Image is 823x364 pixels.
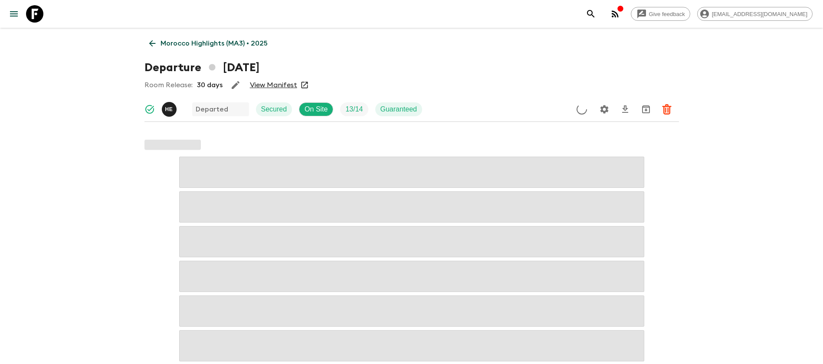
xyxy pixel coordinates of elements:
button: Archive (Completed, Cancelled or Unsynced Departures only) [637,101,655,118]
button: search adventures [582,5,600,23]
svg: Synced Successfully [144,104,155,115]
a: Morocco Highlights (MA3) • 2025 [144,35,272,52]
button: Delete [658,101,675,118]
p: 13 / 14 [345,104,363,115]
div: On Site [299,102,333,116]
button: menu [5,5,23,23]
span: [EMAIL_ADDRESS][DOMAIN_NAME] [707,11,812,17]
a: View Manifest [250,81,297,89]
div: Secured [256,102,292,116]
div: [EMAIL_ADDRESS][DOMAIN_NAME] [697,7,813,21]
p: Secured [261,104,287,115]
p: Guaranteed [380,104,417,115]
p: On Site [305,104,328,115]
button: Update Price, Early Bird Discount and Costs [573,101,590,118]
button: Settings [596,101,613,118]
p: 30 days [197,80,223,90]
p: Room Release: [144,80,193,90]
h1: Departure [DATE] [144,59,259,76]
a: Give feedback [631,7,690,21]
p: Morocco Highlights (MA3) • 2025 [161,38,268,49]
span: Give feedback [644,11,690,17]
button: Download CSV [616,101,634,118]
span: Hicham Echerfaoui [162,105,178,111]
p: Departed [196,104,228,115]
div: Trip Fill [340,102,368,116]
